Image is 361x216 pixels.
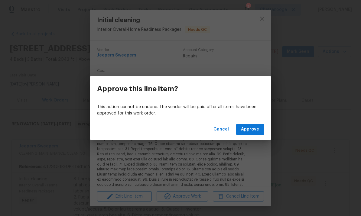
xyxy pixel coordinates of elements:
button: Approve [236,124,264,135]
h3: Approve this line item? [97,85,178,93]
button: Cancel [211,124,231,135]
span: Cancel [213,126,229,133]
span: Approve [241,126,259,133]
p: This action cannot be undone. The vendor will be paid after all items have been approved for this... [97,104,264,117]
